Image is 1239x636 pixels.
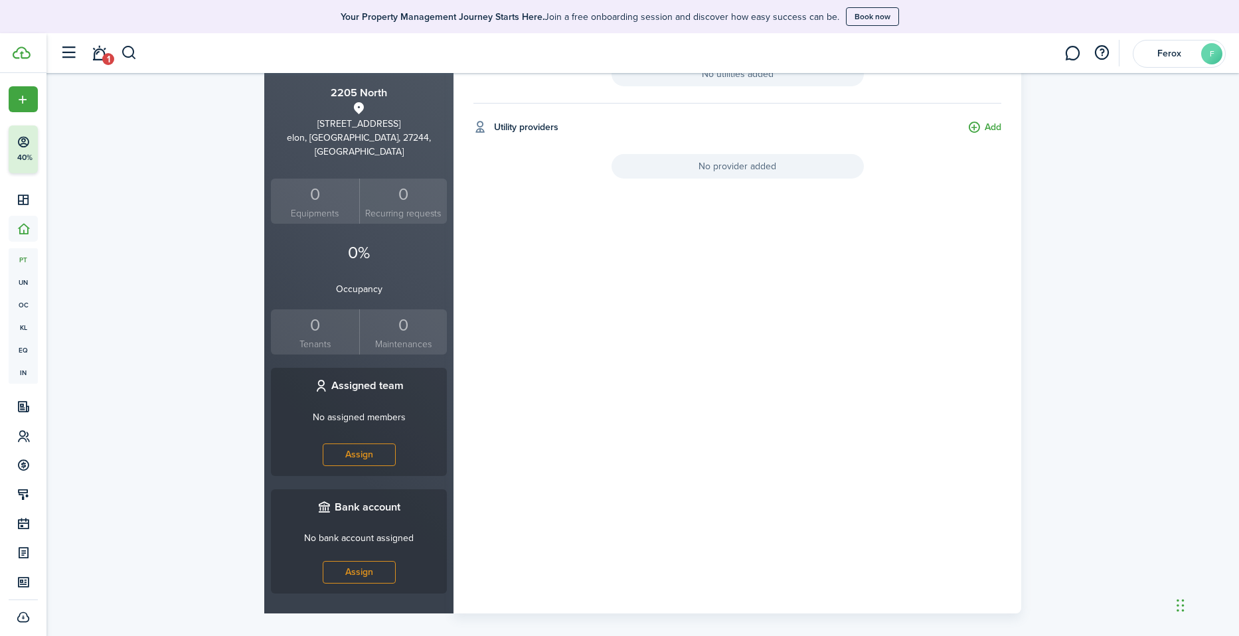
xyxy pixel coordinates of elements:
[363,337,444,351] small: Maintenances
[13,46,31,59] img: TenantCloud
[274,206,356,220] small: Equipments
[271,240,447,266] p: 0%
[102,53,114,65] span: 1
[323,561,396,584] a: Assign
[359,179,448,224] a: 0 Recurring requests
[274,182,356,207] div: 0
[967,120,1001,135] button: Add
[17,152,33,163] p: 40%
[612,154,864,179] span: No provider added
[363,182,444,207] div: 0
[1143,49,1196,58] span: Ferox
[612,62,864,86] span: No utilities added
[271,117,447,131] div: [STREET_ADDRESS]
[121,42,137,64] button: Search
[56,40,81,66] button: Open sidebar
[304,531,414,545] p: No bank account assigned
[271,309,359,355] a: 0Tenants
[9,86,38,112] button: Open menu
[9,125,119,173] button: 40%
[271,282,447,296] p: Occupancy
[341,10,544,24] b: Your Property Management Journey Starts Here.
[9,248,38,271] a: pt
[271,179,359,224] a: 0Equipments
[494,120,558,134] h4: Utility providers
[9,361,38,384] a: in
[1201,43,1222,64] avatar-text: F
[1177,586,1185,625] div: Drag
[313,410,406,424] p: No assigned members
[9,293,38,316] a: oc
[274,313,356,338] div: 0
[86,37,112,70] a: Notifications
[363,313,444,338] div: 0
[9,316,38,339] a: kl
[846,7,899,26] button: Book now
[1090,42,1113,64] button: Open resource center
[335,499,400,516] h3: Bank account
[1060,37,1085,70] a: Messaging
[331,378,404,394] h3: Assigned team
[9,339,38,361] a: eq
[274,337,356,351] small: Tenants
[341,10,839,24] p: Join a free onboarding session and discover how easy success can be.
[271,85,447,102] h3: 2205 North
[323,443,396,466] button: Assign
[271,131,447,159] div: elon, [GEOGRAPHIC_DATA], 27244, [GEOGRAPHIC_DATA]
[363,206,444,220] small: Recurring requests
[9,271,38,293] a: un
[359,309,448,355] a: 0Maintenances
[1173,572,1239,636] iframe: Chat Widget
